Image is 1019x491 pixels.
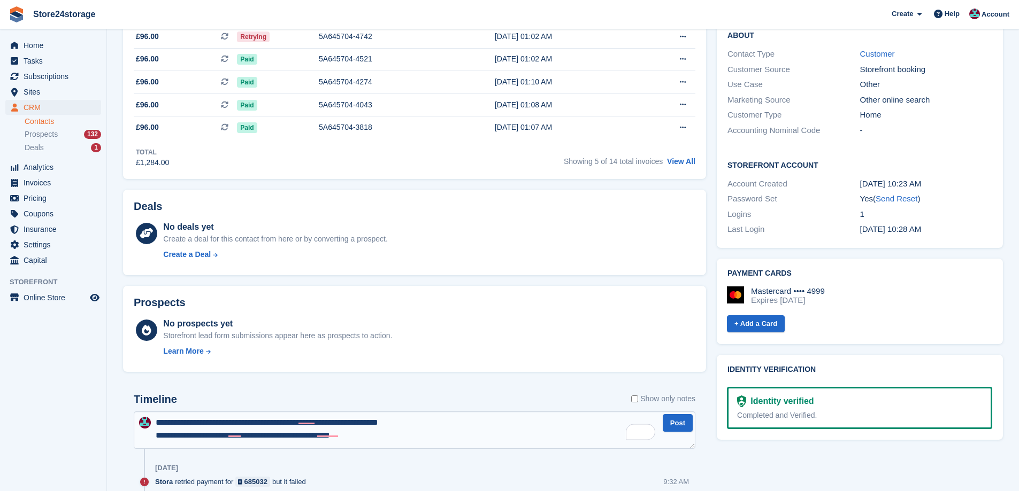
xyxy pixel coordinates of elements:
[139,417,151,428] img: George
[163,249,211,260] div: Create a Deal
[631,393,638,404] input: Show only notes
[860,79,992,91] div: Other
[5,69,101,84] a: menu
[969,9,980,19] img: George
[727,48,860,60] div: Contact Type
[5,53,101,68] a: menu
[737,395,746,407] img: Identity Verification Ready
[860,224,922,233] time: 2024-09-11 09:28:24 UTC
[495,99,639,111] div: [DATE] 01:08 AM
[155,477,311,487] div: retried payment for but it failed
[667,157,695,166] a: View All
[136,99,159,111] span: £96.00
[88,291,101,304] a: Preview store
[29,5,100,23] a: Store24storage
[91,143,101,152] div: 1
[860,109,992,121] div: Home
[24,53,88,68] span: Tasks
[727,29,992,40] h2: About
[24,222,88,237] span: Insurance
[860,124,992,137] div: -
[860,64,992,76] div: Storefront booking
[727,223,860,236] div: Last Login
[5,237,101,252] a: menu
[727,269,992,278] h2: Payment cards
[235,477,270,487] a: 685032
[25,129,101,140] a: Prospects 132
[24,253,88,268] span: Capital
[244,477,267,487] div: 685032
[25,143,44,153] span: Deals
[237,54,257,65] span: Paid
[663,414,693,432] button: Post
[163,330,392,341] div: Storefront lead form submissions appear here as prospects to action.
[860,208,992,221] div: 1
[5,222,101,237] a: menu
[319,76,461,88] div: 5A645704-4274
[24,290,88,305] span: Online Store
[319,99,461,111] div: 5A645704-4043
[155,464,178,472] div: [DATE]
[25,129,58,139] span: Prospects
[134,297,186,309] h2: Prospects
[982,9,1009,20] span: Account
[860,178,992,190] div: [DATE] 10:23 AM
[727,159,992,170] h2: Storefront Account
[5,100,101,115] a: menu
[134,411,695,449] textarea: To enrich screen reader interactions, please activate Accessibility in Grammarly extension settings
[24,160,88,175] span: Analytics
[860,94,992,106] div: Other online search
[24,69,88,84] span: Subscriptions
[163,346,203,357] div: Learn More
[237,100,257,111] span: Paid
[727,79,860,91] div: Use Case
[751,286,825,296] div: Mastercard •••• 4999
[892,9,913,19] span: Create
[751,295,825,305] div: Expires [DATE]
[5,253,101,268] a: menu
[136,122,159,133] span: £96.00
[24,100,88,115] span: CRM
[5,191,101,206] a: menu
[727,315,785,333] a: + Add a Card
[727,193,860,205] div: Password Set
[25,142,101,153] a: Deals 1
[746,395,814,408] div: Identity verified
[5,175,101,190] a: menu
[136,53,159,65] span: £96.00
[136,31,159,42] span: £96.00
[9,6,25,22] img: stora-icon-8386f47178a22dfd0bd8f6a31ec36ba5ce8667c1dd55bd0f319d3a0aa187defe.svg
[945,9,960,19] span: Help
[25,116,101,127] a: Contacts
[319,53,461,65] div: 5A645704-4521
[860,193,992,205] div: Yes
[136,76,159,88] span: £96.00
[737,410,982,421] div: Completed and Verified.
[727,64,860,76] div: Customer Source
[495,31,639,42] div: [DATE] 01:02 AM
[134,200,162,213] h2: Deals
[727,94,860,106] div: Marketing Source
[727,208,860,221] div: Logins
[319,31,461,42] div: 5A645704-4742
[860,49,895,58] a: Customer
[237,122,257,133] span: Paid
[5,38,101,53] a: menu
[24,237,88,252] span: Settings
[727,178,860,190] div: Account Created
[5,84,101,99] a: menu
[5,206,101,221] a: menu
[564,157,663,166] span: Showing 5 of 14 total invoices
[163,221,387,233] div: No deals yet
[876,194,917,203] a: Send Reset
[136,157,169,168] div: £1,284.00
[873,194,920,203] span: ( )
[727,365,992,374] h2: Identity verification
[319,122,461,133] div: 5A645704-3818
[495,122,639,133] div: [DATE] 01:07 AM
[134,393,177,406] h2: Timeline
[163,249,387,260] a: Create a Deal
[663,477,689,487] div: 9:32 AM
[10,277,106,287] span: Storefront
[136,147,169,157] div: Total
